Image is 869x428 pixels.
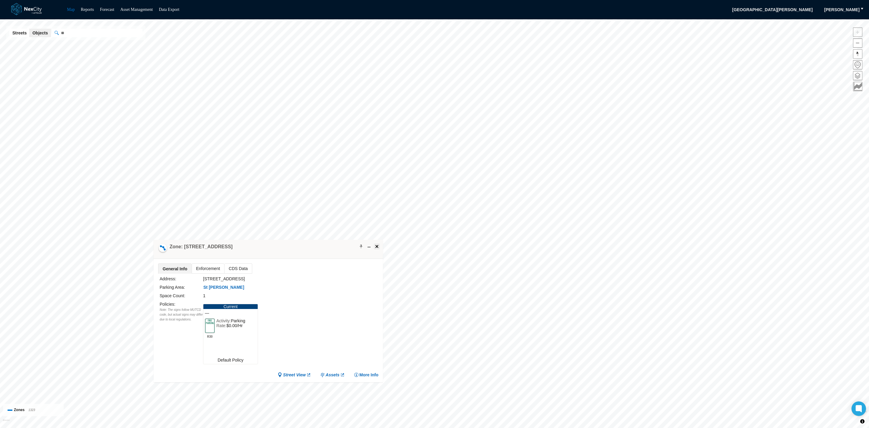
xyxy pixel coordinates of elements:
[160,293,185,298] label: Space Count:
[216,318,231,323] span: Activity:
[160,285,185,290] label: Parking Area:
[853,60,862,69] button: Home
[81,7,94,12] a: Reports
[12,30,27,36] span: Streets
[853,49,862,59] button: Reset bearing to north
[160,276,176,281] label: Address:
[192,264,224,273] span: Enforcement
[100,7,114,12] a: Forecast
[203,356,258,364] div: Default Policy
[853,82,862,91] button: Key metrics
[160,302,175,307] label: Policies :
[170,243,233,250] h4: Double-click to make header text selectable
[354,372,378,378] button: More Info
[231,318,245,323] span: Parking
[32,30,48,36] span: Objects
[216,323,226,328] span: Rate:
[29,29,51,37] button: Objects
[203,292,313,299] div: 1
[159,7,179,12] a: Data Export
[120,7,153,12] a: Asset Management
[205,333,215,338] span: R30
[203,275,313,282] div: [STREET_ADDRESS]
[320,372,345,378] a: Assets
[853,27,862,37] button: Zoom in
[359,372,378,378] span: More Info
[28,408,35,412] span: 1323
[224,264,252,273] span: CDS Data
[9,29,30,37] button: Streets
[67,7,75,12] a: Map
[728,5,816,14] span: [GEOGRAPHIC_DATA][PERSON_NAME]
[853,28,862,37] span: Zoom in
[160,307,203,322] div: Note: The signs follow MUTCD code, but actual signs may differ due to local regulations.
[158,264,192,274] span: General Info
[859,418,866,425] button: Toggle attribution
[820,5,864,14] button: [PERSON_NAME]
[8,407,59,413] div: Zones
[226,323,243,328] span: $0.00/Hr
[824,7,860,13] span: [PERSON_NAME]
[203,304,258,309] div: Current
[853,39,862,47] span: Zoom out
[283,372,306,378] span: Street View
[853,71,862,80] button: Layers management
[326,372,339,378] span: Assets
[203,285,244,291] button: St [PERSON_NAME]
[853,38,862,48] button: Zoom out
[861,418,864,425] span: Toggle attribution
[205,311,256,315] span: —
[3,419,10,426] a: Mapbox homepage
[278,372,311,378] a: Street View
